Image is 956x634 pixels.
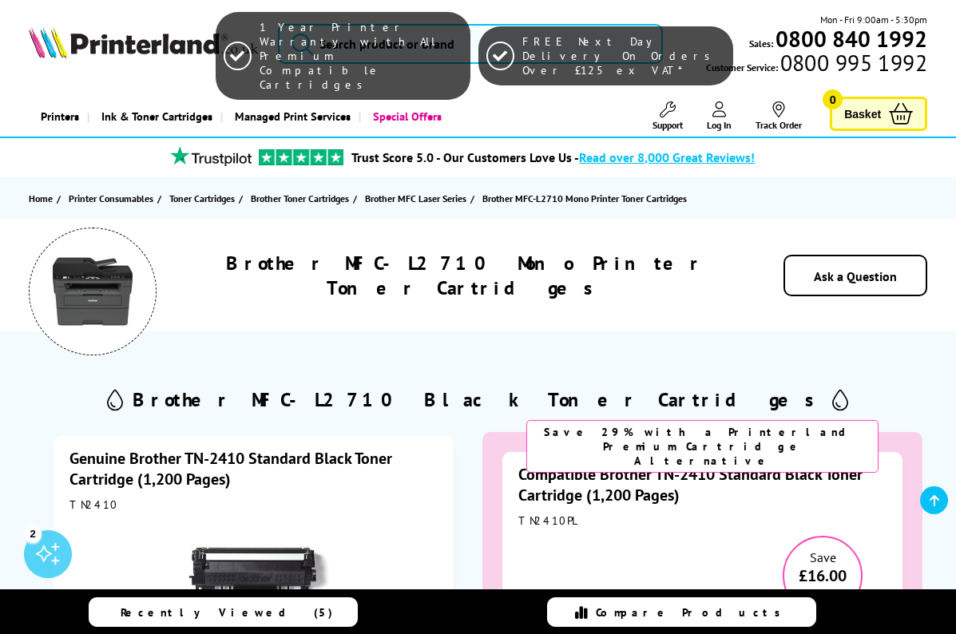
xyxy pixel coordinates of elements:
[69,448,392,489] a: Genuine Brother TN-2410 Standard Black Toner Cartridge (1,200 Pages)
[359,96,450,137] a: Special Offers
[220,96,359,137] a: Managed Print Services
[707,101,732,131] a: Log In
[844,103,881,125] span: Basket
[69,190,153,207] span: Printer Consumables
[53,252,133,331] img: Brother MFC-L2710 Mono Printer Toner Cartridges
[522,34,724,77] span: FREE Next Day Delivery On Orders Over £125 ex VAT*
[579,149,755,165] span: Read over 8,000 Great Reviews!
[365,190,466,207] span: Brother MFC Laser Series
[653,101,683,131] a: Support
[69,497,438,512] div: TN2410
[518,464,863,505] a: Compatible Brother TN-2410 Standard Black Toner Cartridge (1,200 Pages)
[814,268,897,284] a: Ask a Question
[29,96,87,137] a: Printers
[482,192,687,204] span: Brother MFC-L2710 Mono Printer Toner Cartridges
[133,387,824,412] h2: Brother MFC-L2710 Black Toner Cartridges
[101,96,212,137] span: Ink & Toner Cartridges
[803,586,843,602] span: [DATE]!
[547,597,816,627] a: Compare Products
[784,565,861,586] span: £16.00
[169,190,235,207] span: Toner Cartridges
[191,251,739,300] h1: Brother MFC-L2710 Mono Printer Toner Cartridges
[24,525,42,542] div: 2
[596,605,789,620] span: Compare Products
[259,149,343,165] img: trustpilot rating
[518,513,887,528] div: TN2410PL
[810,549,836,565] span: Save
[251,190,353,207] a: Brother Toner Cartridges
[830,97,927,131] a: Basket 0
[169,190,239,207] a: Toner Cartridges
[351,149,755,165] a: Trust Score 5.0 - Our Customers Love Us -Read over 8,000 Great Reviews!
[707,119,732,131] span: Log In
[260,20,462,92] span: 1 Year Printer Warranty with All Premium Compatible Cartridges
[29,190,57,207] a: Home
[69,190,157,207] a: Printer Consumables
[87,96,220,137] a: Ink & Toner Cartridges
[89,597,358,627] a: Recently Viewed (5)
[756,101,802,131] a: Track Order
[163,146,259,166] img: trustpilot rating
[121,605,333,620] span: Recently Viewed (5)
[653,119,683,131] span: Support
[526,420,879,473] div: Save 29% with a Printerland Premium Cartridge Alternative
[365,190,470,207] a: Brother MFC Laser Series
[823,89,843,109] span: 0
[251,190,349,207] span: Brother Toner Cartridges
